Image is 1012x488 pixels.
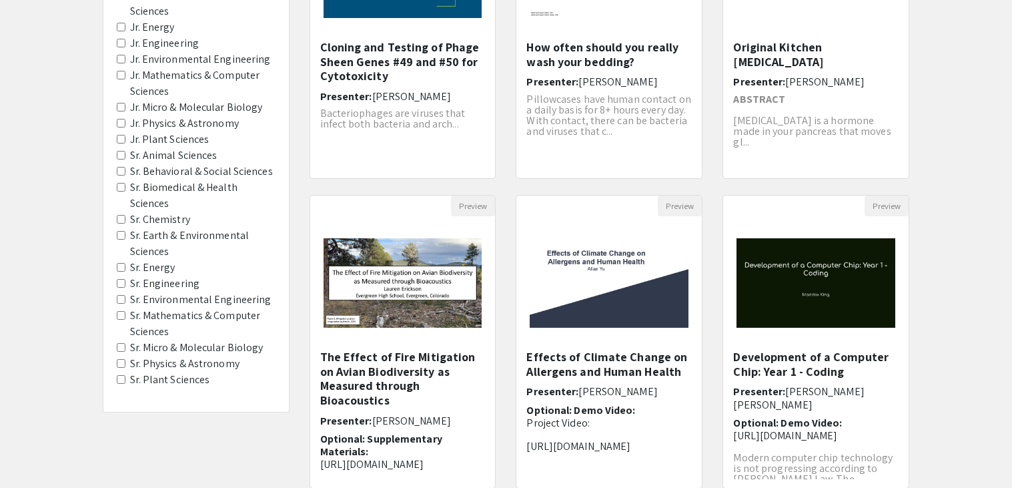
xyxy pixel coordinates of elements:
label: Sr. Micro & Molecular Biology [130,340,264,356]
p: [MEDICAL_DATA] is a hormone made in your pancreas that moves gl... [733,115,899,148]
h6: Presenter: [733,75,899,88]
h5: How often should you really wash your bedding? [526,40,692,69]
label: Sr. Energy [130,260,175,276]
span: [PERSON_NAME] [372,89,451,103]
h5: Cloning and Testing of Phage Sheen Genes #49 and #50 for Cytotoxicity [320,40,486,83]
label: Jr. Micro & Molecular Biology [130,99,263,115]
span: Optional: Supplementary Materials: [320,432,442,459]
p: [URL][DOMAIN_NAME] [526,440,692,453]
span: Optional: Demo Video: [733,416,842,430]
span: Optional: Demo Video: [526,403,635,417]
img: <p class="ql-align-center"><strong style="background-color: transparent; color: rgb(49, 57, 77);"... [516,225,702,341]
button: Preview [658,196,702,216]
span: [PERSON_NAME] [372,414,451,428]
iframe: Chat [10,428,57,478]
h6: Presenter: [320,415,486,427]
h5: Development of a Computer Chip: Year 1 - Coding [733,350,899,379]
label: Sr. Mathematics & Computer Sciences [130,308,276,340]
span: [PERSON_NAME] [785,75,864,89]
label: Sr. Behavioral & Social Sciences [130,164,273,180]
span: [PERSON_NAME] [578,385,657,399]
label: Sr. Plant Sciences [130,372,210,388]
span: [PERSON_NAME] [PERSON_NAME] [733,385,864,411]
strong: ABSTRACT [733,92,785,106]
label: Sr. Earth & Environmental Sciences [130,228,276,260]
label: Sr. Chemistry [130,212,190,228]
img: <p>The Effect of Fire Mitigation on Avian Biodiversity as Measured through Bioacoustics</p> [310,225,496,341]
label: Jr. Energy [130,19,175,35]
label: Sr. Physics & Astronomy [130,356,239,372]
h6: Presenter: [320,90,486,103]
label: Sr. Engineering [130,276,200,292]
label: Sr. Animal Sciences [130,148,217,164]
label: Jr. Physics & Astronomy [130,115,239,132]
p: [URL][DOMAIN_NAME] [320,458,486,471]
span: [PERSON_NAME] [578,75,657,89]
p: Project Video: [526,417,692,429]
label: Sr. Biomedical & Health Sciences [130,180,276,212]
label: Jr. Environmental Engineering [130,51,271,67]
label: Jr. Mathematics & Computer Sciences [130,67,276,99]
h5: Original Kitchen [MEDICAL_DATA] [733,40,899,69]
h6: Presenter: [526,385,692,398]
label: Jr. Engineering [130,35,199,51]
h5: The Effect of Fire Mitigation on Avian Biodiversity as Measured through Bioacoustics [320,350,486,407]
label: Sr. Environmental Engineering [130,292,272,308]
img: <p>Development of a Computer Chip: Year 1 - Coding</p><p><br></p> [723,225,909,341]
label: Jr. Plant Sciences [130,132,209,148]
h6: Presenter: [526,75,692,88]
span: Bacteriophages are viruses that infect both bacteria and arch... [320,106,466,131]
button: Preview [451,196,495,216]
h6: Presenter: [733,385,899,411]
p: Pillowcases have human contact on a daily basis for 8+ hours every day. With contact, there can b... [526,94,692,137]
h5: Effects of Climate Change on Allergens and Human Health [526,350,692,379]
p: [URL][DOMAIN_NAME] [733,429,899,442]
button: Preview [865,196,909,216]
